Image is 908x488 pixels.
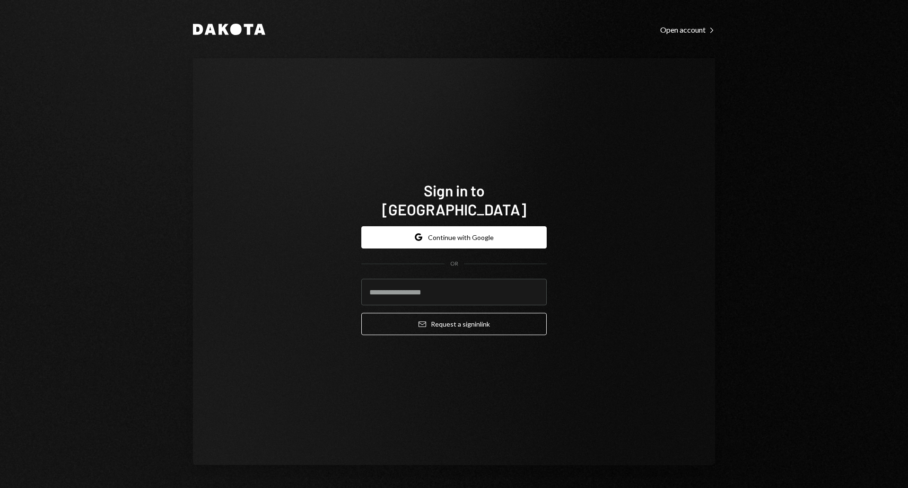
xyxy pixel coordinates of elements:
a: Open account [660,24,715,35]
h1: Sign in to [GEOGRAPHIC_DATA] [361,181,547,219]
button: Continue with Google [361,226,547,248]
div: Open account [660,25,715,35]
div: OR [450,260,458,268]
button: Request a signinlink [361,313,547,335]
